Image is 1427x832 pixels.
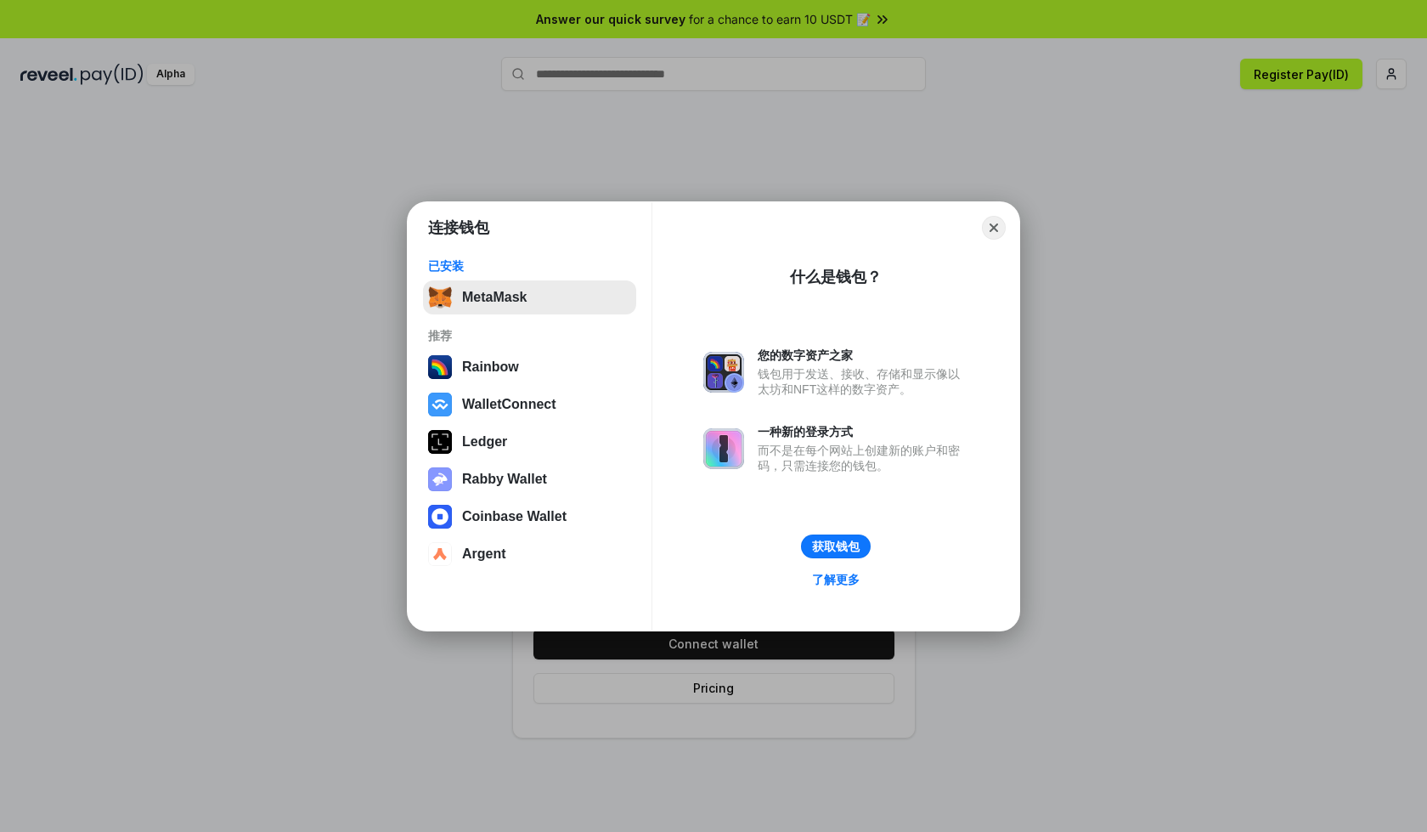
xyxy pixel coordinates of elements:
[462,397,556,412] div: WalletConnect
[423,500,636,534] button: Coinbase Wallet
[462,290,527,305] div: MetaMask
[423,425,636,459] button: Ledger
[790,267,882,287] div: 什么是钱包？
[758,348,968,363] div: 您的数字资产之家
[802,569,870,591] a: 了解更多
[428,286,452,309] img: svg+xml,%3Csvg%20fill%3D%22none%22%20height%3D%2233%22%20viewBox%3D%220%200%2035%2033%22%20width%...
[462,472,547,487] div: Rabby Wallet
[423,350,636,384] button: Rainbow
[428,467,452,491] img: svg+xml,%3Csvg%20xmlns%3D%22http%3A%2F%2Fwww.w3.org%2F2000%2Fsvg%22%20fill%3D%22none%22%20viewBox...
[428,542,452,566] img: svg+xml,%3Csvg%20width%3D%2228%22%20height%3D%2228%22%20viewBox%3D%220%200%2028%2028%22%20fill%3D...
[462,359,519,375] div: Rainbow
[423,280,636,314] button: MetaMask
[428,393,452,416] img: svg+xml,%3Csvg%20width%3D%2228%22%20height%3D%2228%22%20viewBox%3D%220%200%2028%2028%22%20fill%3D...
[428,355,452,379] img: svg+xml,%3Csvg%20width%3D%22120%22%20height%3D%22120%22%20viewBox%3D%220%200%20120%20120%22%20fil...
[758,366,968,397] div: 钱包用于发送、接收、存储和显示像以太坊和NFT这样的数字资产。
[462,509,567,524] div: Coinbase Wallet
[428,430,452,454] img: svg+xml,%3Csvg%20xmlns%3D%22http%3A%2F%2Fwww.w3.org%2F2000%2Fsvg%22%20width%3D%2228%22%20height%3...
[812,572,860,587] div: 了解更多
[423,462,636,496] button: Rabby Wallet
[703,352,744,393] img: svg+xml,%3Csvg%20xmlns%3D%22http%3A%2F%2Fwww.w3.org%2F2000%2Fsvg%22%20fill%3D%22none%22%20viewBox...
[982,216,1006,240] button: Close
[428,328,631,343] div: 推荐
[758,443,968,473] div: 而不是在每个网站上创建新的账户和密码，只需连接您的钱包。
[801,535,871,558] button: 获取钱包
[812,539,860,554] div: 获取钱包
[423,388,636,422] button: WalletConnect
[758,424,968,439] div: 一种新的登录方式
[428,505,452,529] img: svg+xml,%3Csvg%20width%3D%2228%22%20height%3D%2228%22%20viewBox%3D%220%200%2028%2028%22%20fill%3D...
[423,537,636,571] button: Argent
[703,428,744,469] img: svg+xml,%3Csvg%20xmlns%3D%22http%3A%2F%2Fwww.w3.org%2F2000%2Fsvg%22%20fill%3D%22none%22%20viewBox...
[462,546,506,562] div: Argent
[462,434,507,450] div: Ledger
[428,218,489,238] h1: 连接钱包
[428,258,631,274] div: 已安装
